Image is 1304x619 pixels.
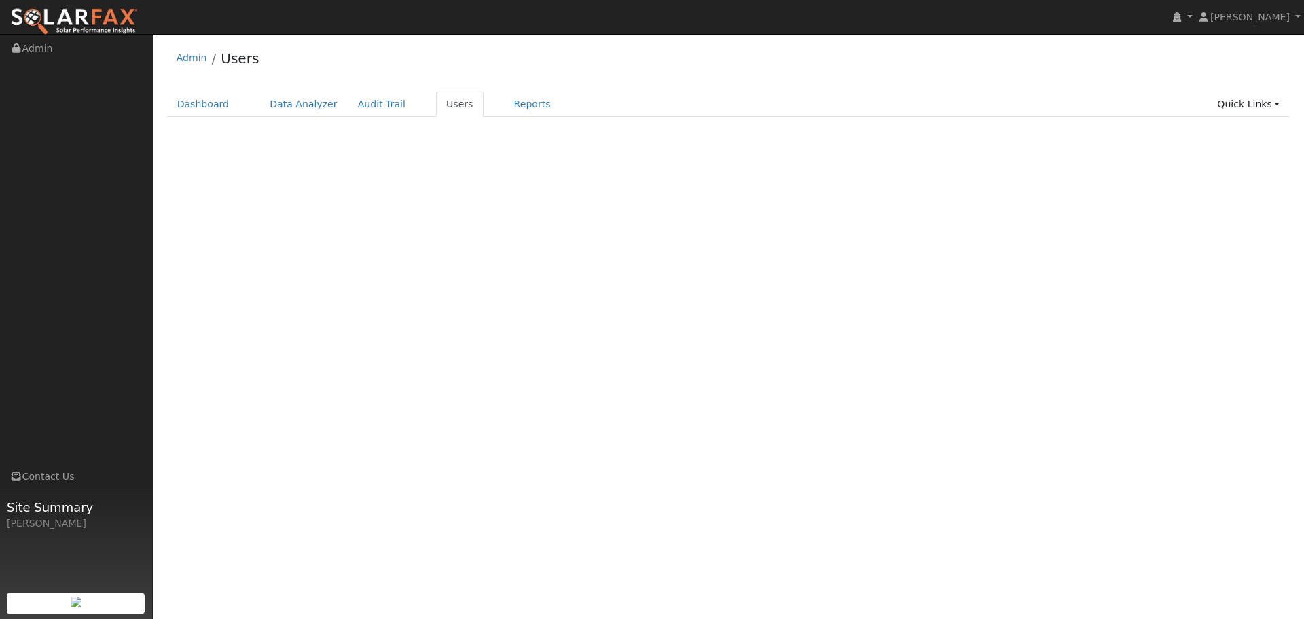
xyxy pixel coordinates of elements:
img: retrieve [71,597,81,607]
a: Data Analyzer [259,92,348,117]
span: Site Summary [7,498,145,516]
div: [PERSON_NAME] [7,516,145,531]
span: [PERSON_NAME] [1210,12,1290,22]
img: SolarFax [10,7,138,36]
a: Audit Trail [348,92,416,117]
a: Dashboard [167,92,240,117]
a: Users [436,92,484,117]
a: Users [221,50,259,67]
a: Reports [504,92,561,117]
a: Quick Links [1207,92,1290,117]
a: Admin [177,52,207,63]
